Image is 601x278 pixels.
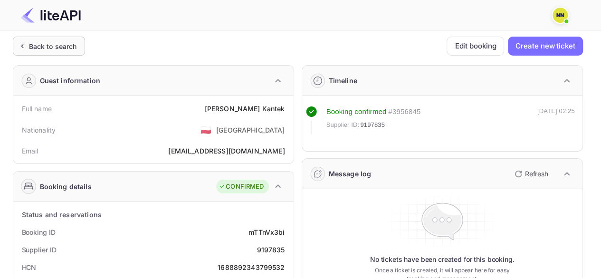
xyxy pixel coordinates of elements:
[537,106,575,134] div: [DATE] 02:25
[326,106,387,117] div: Booking confirmed
[525,169,548,179] p: Refresh
[22,227,56,237] div: Booking ID
[553,8,568,23] img: N/A N/A
[22,245,57,255] div: Supplier ID
[329,169,372,179] div: Message log
[22,104,52,114] div: Full name
[218,262,285,272] div: 1688892343799532
[22,146,38,156] div: Email
[370,255,515,264] p: No tickets have been created for this booking.
[508,37,582,56] button: Create new ticket
[40,76,101,86] div: Guest information
[447,37,504,56] button: Edit booking
[22,210,102,220] div: Status and reservations
[204,104,285,114] div: [PERSON_NAME] Kantek
[21,8,81,23] img: LiteAPI Logo
[40,182,92,192] div: Booking details
[248,227,285,237] div: mTTnVx3bi
[22,262,37,272] div: HCN
[216,125,285,135] div: [GEOGRAPHIC_DATA]
[360,120,385,130] span: 9197835
[219,182,264,192] div: CONFIRMED
[22,125,56,135] div: Nationality
[326,120,360,130] span: Supplier ID:
[329,76,357,86] div: Timeline
[509,166,552,182] button: Refresh
[388,106,420,117] div: # 3956845
[29,41,77,51] div: Back to search
[200,121,211,138] span: United States
[168,146,285,156] div: [EMAIL_ADDRESS][DOMAIN_NAME]
[257,245,285,255] div: 9197835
